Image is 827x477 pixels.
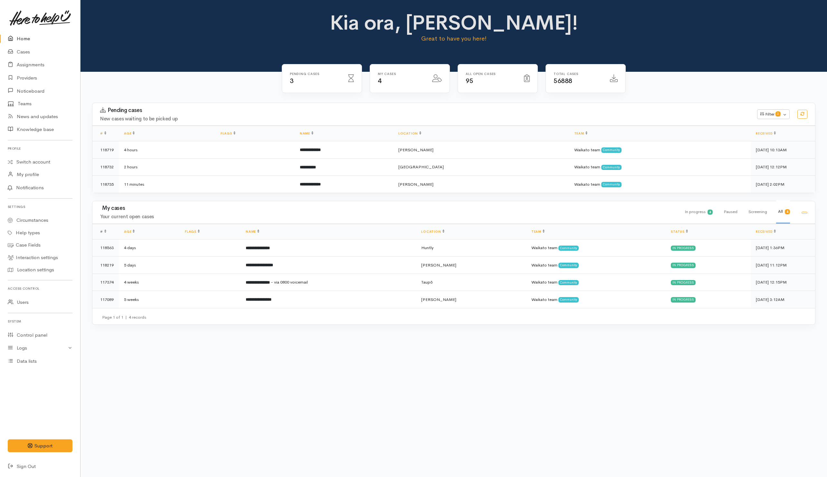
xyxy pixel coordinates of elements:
[100,116,749,122] h4: New cases waiting to be picked up
[671,263,696,268] div: In progress
[119,176,215,193] td: 11 minutes
[92,141,119,159] td: 118719
[601,147,622,153] span: Community
[574,131,587,136] a: Team
[775,111,781,117] span: 0
[466,77,473,85] span: 95
[526,239,666,257] td: Waikato team
[119,291,180,308] td: 5 weeks
[125,314,127,320] span: |
[683,201,713,223] div: In progress
[221,131,235,136] a: Flags
[421,297,456,302] span: [PERSON_NAME]
[124,131,135,136] a: Age
[757,109,790,119] button: Filter0
[398,131,421,136] a: Location
[300,131,313,136] a: Name
[722,201,737,223] div: Paused
[119,141,215,159] td: 4 hours
[271,279,308,285] span: - via 0800 voicemail
[601,182,622,187] span: Community
[8,284,72,293] h6: Access control
[378,72,424,76] h6: My cases
[751,141,815,159] td: [DATE] 10:13AM
[275,12,633,34] h1: Kia ora, [PERSON_NAME]!
[92,257,119,274] td: 118219
[378,77,382,85] span: 4
[671,246,696,251] div: In progress
[746,201,767,223] div: Screening
[671,297,696,302] div: In progress
[8,202,72,211] h6: Settings
[100,131,106,136] a: #
[398,147,433,153] span: [PERSON_NAME]
[671,229,688,234] a: Status
[119,257,180,274] td: 5 days
[751,176,815,193] td: [DATE] 2:02PM
[421,262,456,268] span: [PERSON_NAME]
[421,229,444,234] a: Location
[751,158,815,176] td: [DATE] 12:12PM
[100,107,749,114] h3: Pending cases
[421,279,433,285] span: Taupō
[786,210,788,214] b: 4
[8,317,72,326] h6: System
[8,439,72,453] button: Support
[8,144,72,153] h6: Profile
[290,72,340,76] h6: Pending cases
[119,274,180,291] td: 4 weeks
[554,72,602,76] h6: Total cases
[102,314,146,320] small: Page 1 of 1 4 records
[756,131,776,136] a: Received
[558,297,579,302] span: Community
[119,239,180,257] td: 4 days
[709,210,711,214] b: 4
[92,239,119,257] td: 118563
[124,229,135,234] a: Age
[751,257,815,274] td: [DATE] 11:12PM
[119,158,215,176] td: 2 hours
[92,158,119,176] td: 118732
[751,239,815,257] td: [DATE] 1:36PM
[526,291,666,308] td: Waikato team
[554,77,572,85] span: 56888
[558,246,579,251] span: Community
[756,229,776,234] a: Received
[398,164,444,170] span: [GEOGRAPHIC_DATA]
[290,77,294,85] span: 3
[601,165,622,170] span: Community
[751,274,815,291] td: [DATE] 12:15PM
[776,200,790,223] div: All
[92,176,119,193] td: 118735
[569,158,751,176] td: Waikato team
[558,263,579,268] span: Community
[569,141,751,159] td: Waikato team
[100,205,675,211] h3: My cases
[92,274,119,291] td: 117374
[751,291,815,308] td: [DATE] 3:12AM
[100,214,675,220] h4: Your current open cases
[569,176,751,193] td: Waikato team
[558,280,579,285] span: Community
[92,291,119,308] td: 117089
[275,34,633,43] p: Great to have you here!
[185,229,200,234] a: Flags
[526,274,666,291] td: Waikato team
[466,72,516,76] h6: All Open cases
[398,182,433,187] span: [PERSON_NAME]
[246,229,259,234] a: Name
[671,280,696,285] div: In progress
[531,229,545,234] a: Team
[100,229,106,234] span: #
[421,245,433,250] span: Huntly
[526,257,666,274] td: Waikato team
